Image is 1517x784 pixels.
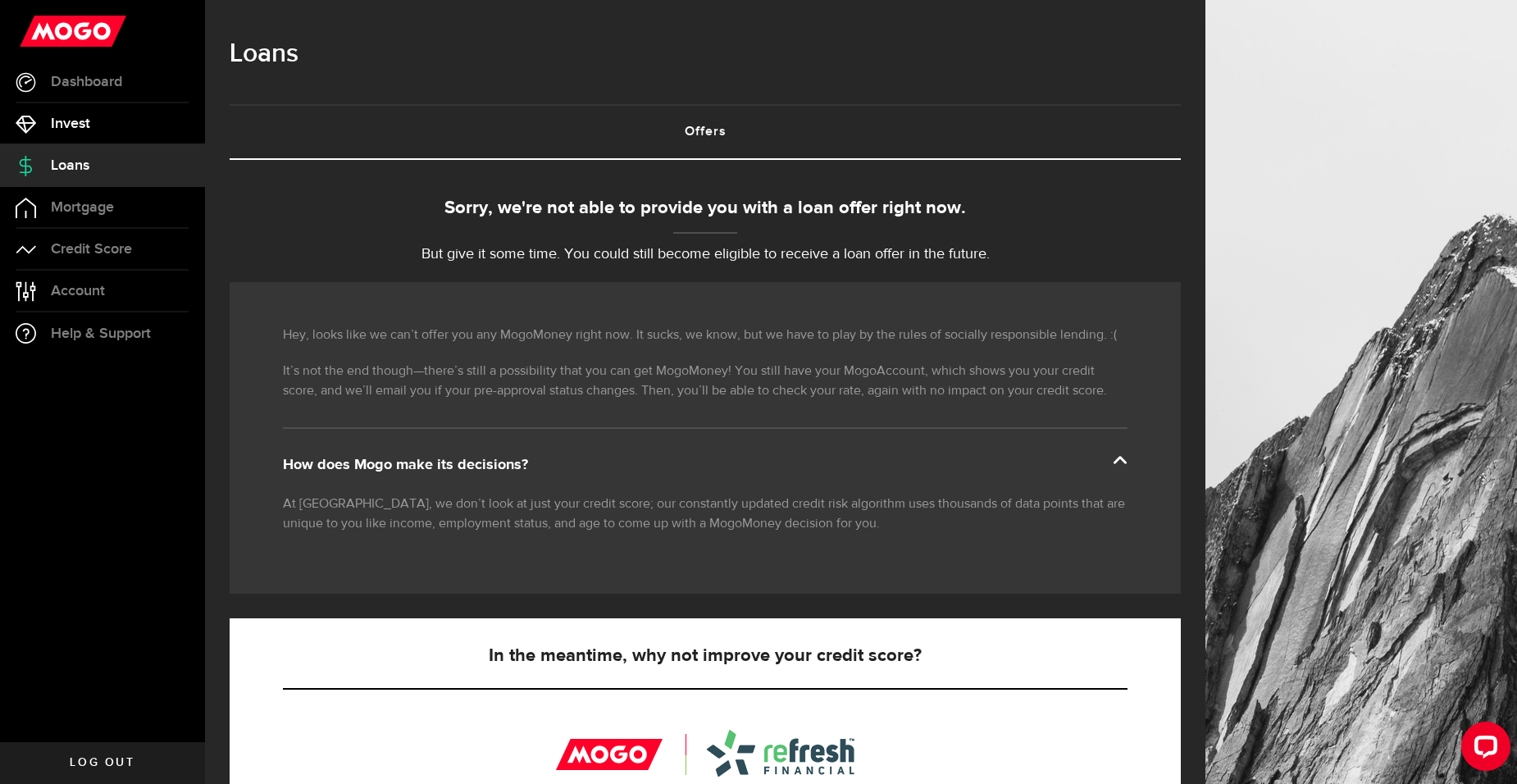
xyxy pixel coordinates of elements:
iframe: LiveChat chat widget [1448,715,1517,784]
p: But give it some time. You could still become eligible to receive a loan offer in the future. [230,244,1181,266]
span: Credit Score [51,242,132,257]
p: At [GEOGRAPHIC_DATA], we don’t look at just your credit score; our constantly updated credit risk... [283,495,1127,534]
p: Hey, looks like we can’t offer you any MogoMoney right now. It sucks, we know, but we have to pla... [283,326,1127,345]
span: Dashboard [51,75,122,89]
div: How does Mogo make its decisions? [283,455,1127,475]
span: Invest [51,116,90,131]
h5: In the meantime, why not improve your credit score? [283,646,1127,666]
a: Offers [230,106,1181,158]
span: Loans [51,158,89,173]
span: Help & Support [51,326,151,341]
div: Sorry, we're not able to provide you with a loan offer right now. [230,195,1181,222]
span: Account [51,284,105,299]
span: Log out [70,757,134,768]
ul: Tabs Navigation [230,104,1181,160]
h1: Loans [230,33,1181,75]
span: Mortgage [51,200,114,215]
p: It’s not the end though—there’s still a possibility that you can get MogoMoney! You still have yo... [283,362,1127,401]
